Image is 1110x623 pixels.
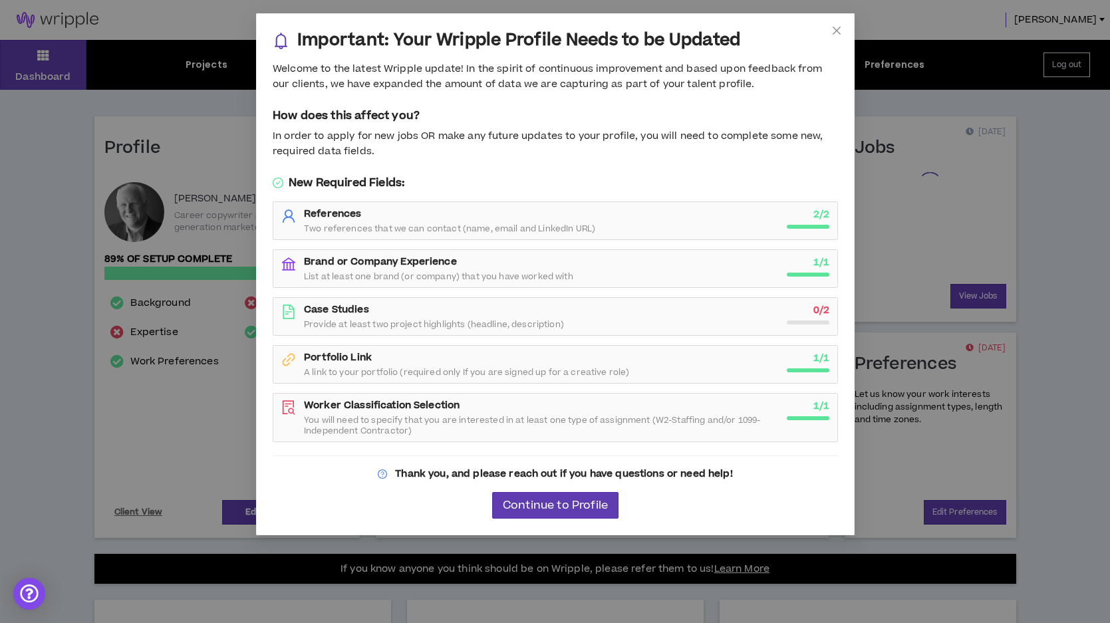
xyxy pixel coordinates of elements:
[304,398,460,412] strong: Worker Classification Selection
[273,33,289,49] span: bell
[273,62,838,92] div: Welcome to the latest Wripple update! In the spirit of continuous improvement and based upon feed...
[813,255,829,269] strong: 1 / 1
[378,469,387,479] span: question-circle
[304,303,369,316] strong: Case Studies
[831,25,842,36] span: close
[304,415,779,436] span: You will need to specify that you are interested in at least one type of assignment (W2-Staffing ...
[813,351,829,365] strong: 1 / 1
[491,492,618,519] button: Continue to Profile
[813,399,829,413] strong: 1 / 1
[273,175,838,191] h5: New Required Fields:
[304,207,361,221] strong: References
[13,578,45,610] div: Open Intercom Messenger
[281,257,296,271] span: bank
[273,178,283,188] span: check-circle
[304,223,595,234] span: Two references that we can contact (name, email and LinkedIn URL)
[304,367,629,378] span: A link to your portfolio (required only If you are signed up for a creative role)
[304,350,372,364] strong: Portfolio Link
[281,209,296,223] span: user
[813,303,829,317] strong: 0 / 2
[273,129,838,159] div: In order to apply for new jobs OR make any future updates to your profile, you will need to compl...
[281,305,296,319] span: file-text
[297,30,740,51] h3: Important: Your Wripple Profile Needs to be Updated
[304,255,457,269] strong: Brand or Company Experience
[395,467,732,481] strong: Thank you, and please reach out if you have questions or need help!
[813,207,829,221] strong: 2 / 2
[281,400,296,415] span: file-search
[281,352,296,367] span: link
[304,319,564,330] span: Provide at least two project highlights (headline, description)
[304,271,573,282] span: List at least one brand (or company) that you have worked with
[819,13,855,49] button: Close
[273,108,838,124] h5: How does this affect you?
[502,499,607,512] span: Continue to Profile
